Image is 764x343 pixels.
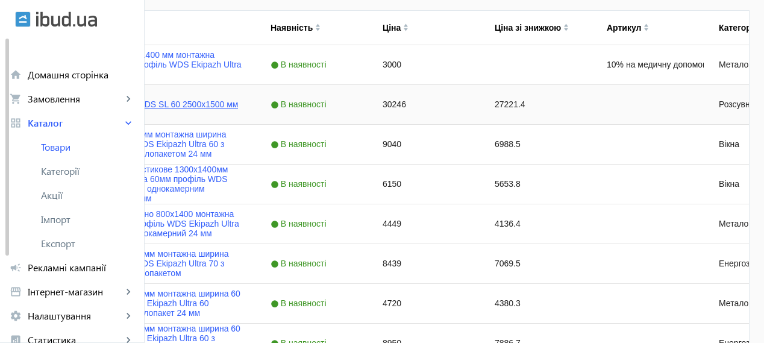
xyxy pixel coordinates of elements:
[10,286,22,298] mat-icon: storefront
[271,179,330,189] span: В наявності
[41,238,134,250] span: Експорт
[271,23,313,33] div: Наявність
[122,286,134,298] mat-icon: keyboard_arrow_right
[122,310,134,322] mat-icon: keyboard_arrow_right
[480,284,592,323] div: 4380.3
[480,165,592,204] div: 5653.8
[271,139,330,149] span: В наявності
[315,28,321,31] img: arrow-down.svg
[28,310,122,322] span: Налаштування
[10,310,22,322] mat-icon: settings
[368,244,480,283] div: 8439
[643,24,649,27] img: arrow-up.svg
[383,23,401,33] div: Ціна
[10,117,22,129] mat-icon: grid_view
[592,45,704,84] div: 10% на медичну допомогу пораненим
[28,262,134,274] span: Рекламні кампанії
[77,50,242,79] a: Вікно глухе 700х1400 мм монтажна ширина 60 мм профіль WDS Ekipazh Ultra 60
[368,125,480,164] div: 9040
[607,23,641,33] div: Артикул
[122,93,134,105] mat-icon: keyboard_arrow_right
[271,60,330,69] span: В наявності
[368,204,480,244] div: 4449
[10,93,22,105] mat-icon: shopping_cart
[563,24,569,27] img: arrow-up.svg
[403,24,409,27] img: arrow-up.svg
[41,189,134,201] span: Акції
[495,23,561,33] div: Ціна зі знижкою
[28,69,134,81] span: Домашня сторінка
[643,28,649,31] img: arrow-down.svg
[77,289,242,318] a: Вікно 1000x1200 мм монтажна ширина 60 мм профіль WDS Ekipazh Ultra 60 однокамерний склопакет 24 мм
[563,28,569,31] img: arrow-down.svg
[719,23,759,33] div: Категорія
[368,85,480,124] div: 30246
[122,117,134,129] mat-icon: keyboard_arrow_right
[77,130,242,159] a: Вікно 1760x1350мм монтажна ширина 60мм профіль WDS Ekipazh Ultra 60 з однокамерним склопакетом 24 мм
[368,165,480,204] div: 6150
[28,286,122,298] span: Інтернет-магазин
[28,93,122,105] span: Замовлення
[41,141,134,153] span: Товари
[480,204,592,244] div: 4136.4
[28,117,122,129] span: Каталог
[77,99,238,109] a: Розсувне вікно WDS SL 60 2500х1500 мм
[271,259,330,268] span: В наявності
[36,11,97,27] img: ibud_text.svg
[480,244,592,283] div: 7069.5
[480,85,592,124] div: 27221.4
[10,262,22,274] mat-icon: campaign
[10,69,22,81] mat-icon: home
[15,11,31,27] img: ibud.svg
[271,298,330,308] span: В наявності
[41,165,134,177] span: Категорії
[403,28,409,31] img: arrow-down.svg
[77,165,242,203] a: Вікно металопластикове 1300x1400мм монтажна ширина 60мм профіль WDS Ekipazh Ultra 60 з однокамерн...
[480,125,592,164] div: 6988.5
[368,284,480,323] div: 4720
[271,219,330,228] span: В наявності
[315,24,321,27] img: arrow-up.svg
[77,249,242,278] a: Вікно 1300x1400 мм монтажна ширина 70мм профіль WDS Ekipazh Ultra 70 з двокамерним склопакетом
[368,45,480,84] div: 3000
[271,99,330,109] span: В наявності
[77,209,242,238] a: Одностулкове вікно 800x1400 монтажна ширина 60мм профіль WDS Ekipazh Ultra 60 склопакет однокамер...
[41,213,134,225] span: Імпорт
